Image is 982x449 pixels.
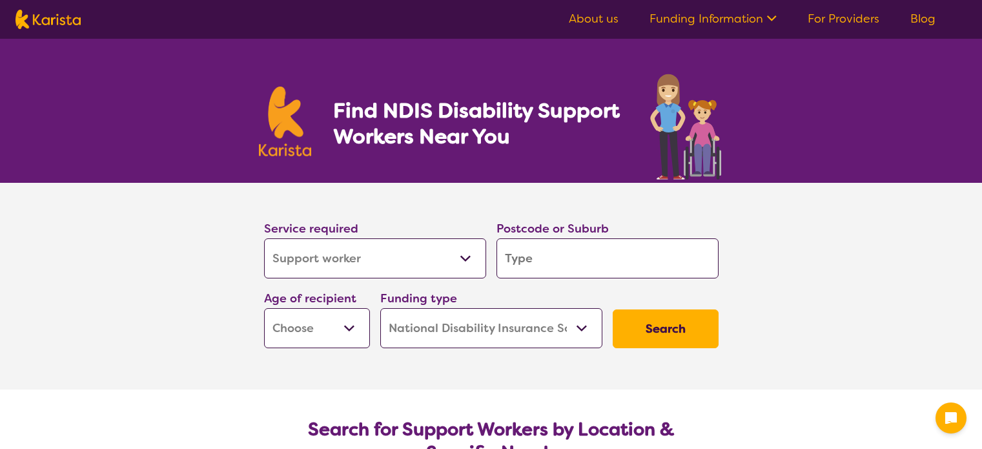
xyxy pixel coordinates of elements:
a: Blog [910,11,936,26]
a: For Providers [808,11,879,26]
a: About us [569,11,619,26]
h1: Find NDIS Disability Support Workers Near You [333,98,622,149]
label: Service required [264,221,358,236]
a: Funding Information [650,11,777,26]
img: support-worker [649,70,724,183]
label: Age of recipient [264,291,356,306]
label: Postcode or Suburb [496,221,609,236]
input: Type [496,238,719,278]
img: Karista logo [259,87,312,156]
button: Search [613,309,719,348]
img: Karista logo [15,10,81,29]
label: Funding type [380,291,457,306]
